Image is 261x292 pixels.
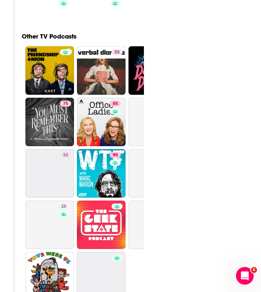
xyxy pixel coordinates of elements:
[22,32,77,40] a: Other TV Podcasts
[61,203,66,210] span: 25
[113,100,118,108] span: 85
[113,152,118,159] span: 90
[251,267,257,273] span: 6
[63,152,68,159] span: 33
[25,98,74,146] a: 75
[58,203,69,209] a: 25
[25,201,74,249] a: 25
[77,46,126,95] a: 55
[60,101,71,107] a: 75
[60,152,71,158] a: 33
[236,267,254,285] iframe: Intercom live chat
[110,152,121,158] a: 90
[77,149,126,198] a: 90
[77,98,126,146] a: 85
[110,101,121,107] a: 85
[112,49,123,55] a: 55
[25,149,74,198] a: 33
[114,49,120,56] span: 55
[63,100,68,108] span: 75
